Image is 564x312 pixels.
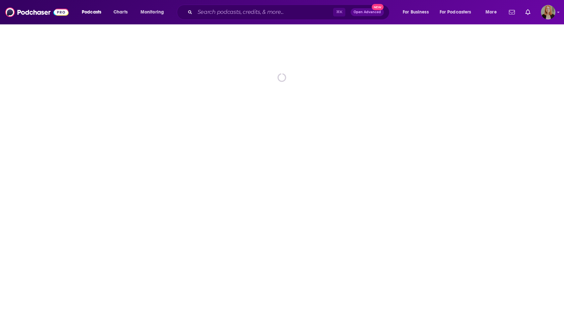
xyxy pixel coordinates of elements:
a: Charts [109,7,132,17]
button: open menu [398,7,437,17]
input: Search podcasts, credits, & more... [195,7,333,17]
span: For Podcasters [440,8,471,17]
span: Monitoring [141,8,164,17]
button: open menu [136,7,172,17]
div: Search podcasts, credits, & more... [183,5,396,20]
a: Show notifications dropdown [523,7,533,18]
button: open menu [77,7,110,17]
img: User Profile [541,5,555,19]
span: For Business [403,8,429,17]
span: Logged in as emckenzie [541,5,555,19]
span: Open Advanced [354,11,381,14]
button: open menu [435,7,481,17]
span: Charts [113,8,128,17]
span: New [372,4,384,10]
button: Show profile menu [541,5,555,19]
span: More [486,8,497,17]
a: Show notifications dropdown [506,7,517,18]
span: Podcasts [82,8,101,17]
img: Podchaser - Follow, Share and Rate Podcasts [5,6,69,18]
span: ⌘ K [333,8,345,16]
button: open menu [481,7,505,17]
button: Open AdvancedNew [351,8,384,16]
